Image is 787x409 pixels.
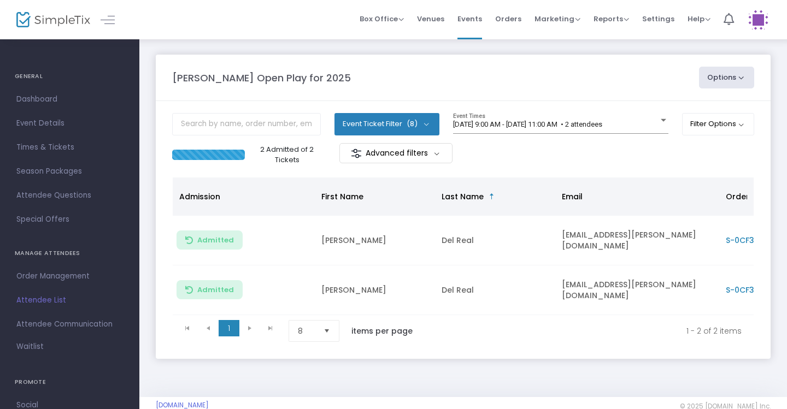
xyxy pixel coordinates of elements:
span: Season Packages [16,164,123,179]
button: Options [699,67,755,88]
button: Admitted [177,230,243,250]
span: Admitted [197,286,234,294]
span: Email [562,191,583,202]
m-panel-title: [PERSON_NAME] Open Play for 2025 [172,70,351,85]
span: Attendee Communication [16,317,123,331]
m-button: Advanced filters [339,143,453,163]
span: Help [688,14,710,24]
span: Marketing [535,14,580,24]
td: [EMAIL_ADDRESS][PERSON_NAME][DOMAIN_NAME] [555,265,719,315]
span: S-0CF3BE75-F [726,235,781,246]
label: items per page [351,325,413,336]
button: Admitted [177,280,243,299]
input: Search by name, order number, email, ip address [172,113,321,135]
td: [PERSON_NAME] [315,216,435,265]
span: Order ID [726,191,759,202]
span: Sortable [488,192,496,201]
span: Events [457,5,482,33]
span: S-0CF3BE75-F [726,284,781,295]
span: Times & Tickets [16,140,123,155]
span: Orders [495,5,521,33]
span: Order Management [16,269,123,283]
div: Data table [173,177,754,315]
img: filter [351,148,362,159]
h4: MANAGE ATTENDEES [15,242,125,264]
span: Attendee Questions [16,188,123,203]
span: Reports [594,14,629,24]
span: First Name [321,191,363,202]
span: Venues [417,5,444,33]
span: Waitlist [16,341,44,352]
kendo-pager-info: 1 - 2 of 2 items [436,320,742,342]
span: Box Office [360,14,404,24]
span: Event Details [16,116,123,131]
span: Admission [179,191,220,202]
span: (8) [407,120,418,128]
td: Del Real [435,216,555,265]
h4: PROMOTE [15,371,125,393]
span: 8 [298,325,315,336]
button: Filter Options [682,113,755,135]
span: Attendee List [16,293,123,307]
p: 2 Admitted of 2 Tickets [249,144,325,165]
td: Del Real [435,265,555,315]
td: [PERSON_NAME] [315,265,435,315]
span: Admitted [197,236,234,245]
td: [EMAIL_ADDRESS][PERSON_NAME][DOMAIN_NAME] [555,216,719,265]
button: Select [319,321,334,341]
span: Settings [642,5,674,33]
span: Page 1 [219,320,239,336]
span: Last Name [442,191,484,202]
span: Dashboard [16,92,123,106]
h4: GENERAL [15,66,125,87]
span: [DATE] 9:00 AM - [DATE] 11:00 AM • 2 attendees [453,120,602,128]
span: Special Offers [16,212,123,227]
button: Event Ticket Filter(8) [334,113,439,135]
